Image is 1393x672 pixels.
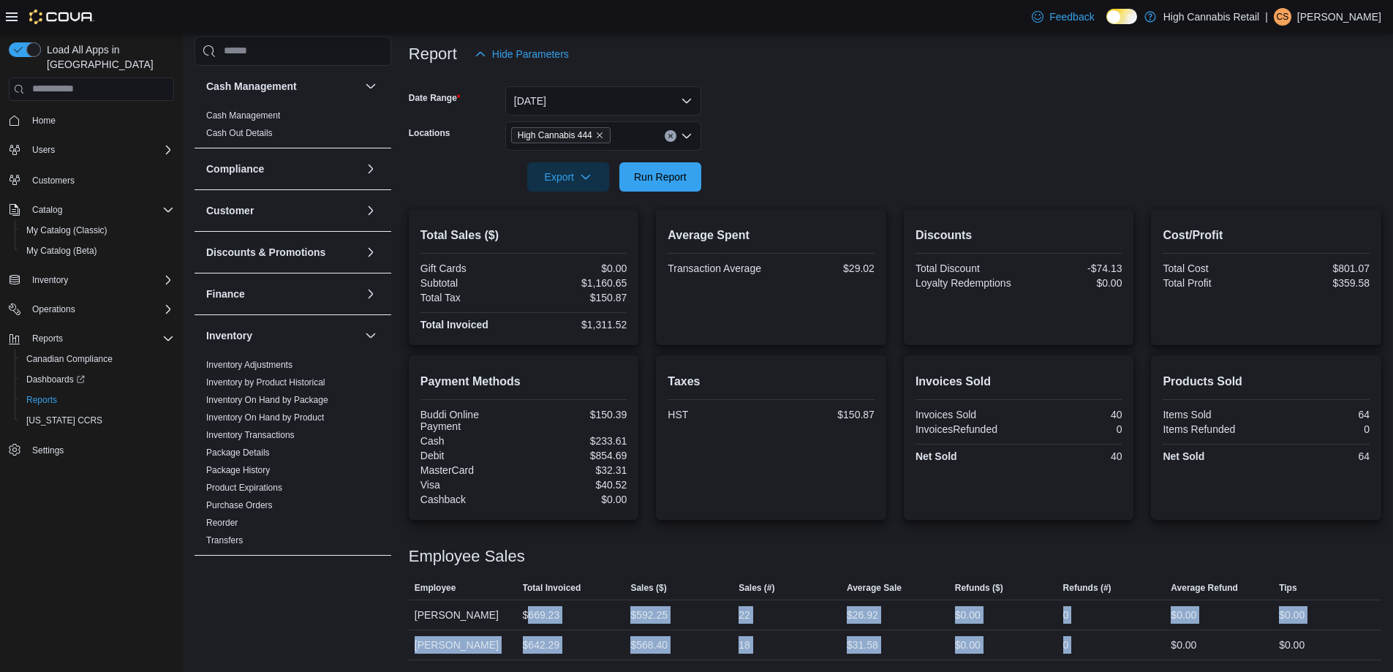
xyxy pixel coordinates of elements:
span: Average Refund [1171,582,1238,594]
button: Export [527,162,609,192]
span: Package History [206,464,270,476]
button: Reports [26,330,69,347]
a: Inventory Adjustments [206,360,292,370]
span: Users [32,144,55,156]
span: My Catalog (Classic) [20,222,174,239]
button: Inventory [26,271,74,289]
button: Inventory [362,327,380,344]
span: Load All Apps in [GEOGRAPHIC_DATA] [41,42,174,72]
span: Users [26,141,174,159]
button: [DATE] [505,86,701,116]
span: My Catalog (Beta) [20,242,174,260]
h3: Customer [206,203,254,218]
button: Customer [206,203,359,218]
span: Feedback [1049,10,1094,24]
span: Package Details [206,447,270,458]
button: Reports [3,328,180,349]
div: $359.58 [1269,277,1370,289]
div: [PERSON_NAME] [409,600,517,630]
p: [PERSON_NAME] [1297,8,1381,26]
button: Loyalty [206,569,359,584]
a: Home [26,112,61,129]
button: Inventory [3,270,180,290]
div: 22 [739,606,750,624]
a: Dashboards [20,371,91,388]
div: Visa [420,479,521,491]
a: Canadian Compliance [20,350,118,368]
div: $29.02 [774,263,875,274]
div: Cashback [420,494,521,505]
div: Carolyn Sherriffs [1274,8,1291,26]
button: Finance [206,287,359,301]
div: Gift Cards [420,263,521,274]
div: $150.39 [526,409,627,420]
div: $40.52 [526,479,627,491]
div: Total Discount [916,263,1016,274]
button: Compliance [362,160,380,178]
div: $669.23 [523,606,560,624]
span: Reorder [206,517,238,529]
button: Run Report [619,162,701,192]
div: [PERSON_NAME] [409,630,517,660]
span: Cash Management [206,110,280,121]
a: Transfers [206,535,243,545]
a: Customers [26,172,80,189]
button: Finance [362,285,380,303]
a: Inventory Transactions [206,430,295,440]
span: High Cannabis 444 [518,128,592,143]
button: Compliance [206,162,359,176]
div: Buddi Online Payment [420,409,521,432]
label: Date Range [409,92,461,104]
div: Invoices Sold [916,409,1016,420]
div: MasterCard [420,464,521,476]
div: HST [668,409,768,420]
div: 40 [1022,409,1122,420]
button: Cash Management [206,79,359,94]
button: Operations [3,299,180,320]
div: 64 [1269,409,1370,420]
div: $592.25 [630,606,668,624]
h2: Discounts [916,227,1122,244]
a: Inventory On Hand by Product [206,412,324,423]
div: Subtotal [420,277,521,289]
span: Home [32,115,56,127]
a: Inventory by Product Historical [206,377,325,388]
button: Loyalty [362,567,380,585]
span: Tips [1279,582,1296,594]
a: My Catalog (Classic) [20,222,113,239]
span: Customers [32,175,75,186]
input: Dark Mode [1106,9,1137,24]
span: Home [26,111,174,129]
span: Inventory Adjustments [206,359,292,371]
span: Transfers [206,535,243,546]
button: Reports [15,390,180,410]
h3: Finance [206,287,245,301]
button: Hide Parameters [469,39,575,69]
div: 0 [1063,636,1069,654]
div: $150.87 [774,409,875,420]
span: Operations [32,303,75,315]
span: Dashboards [26,374,85,385]
a: Settings [26,442,69,459]
span: Canadian Compliance [26,353,113,365]
span: My Catalog (Classic) [26,224,107,236]
button: Inventory [206,328,359,343]
button: Customers [3,169,180,190]
div: $801.07 [1269,263,1370,274]
button: Settings [3,439,180,461]
span: Run Report [634,170,687,184]
span: Employee [415,582,456,594]
nav: Complex example [9,104,174,499]
p: High Cannabis Retail [1163,8,1260,26]
h2: Total Sales ($) [420,227,627,244]
div: $0.00 [526,494,627,505]
strong: Total Invoiced [420,319,488,331]
span: Customers [26,170,174,189]
span: Reports [26,394,57,406]
p: | [1265,8,1268,26]
span: Catalog [32,204,62,216]
span: Operations [26,301,174,318]
span: Purchase Orders [206,499,273,511]
div: 0 [1022,423,1122,435]
button: My Catalog (Beta) [15,241,180,261]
